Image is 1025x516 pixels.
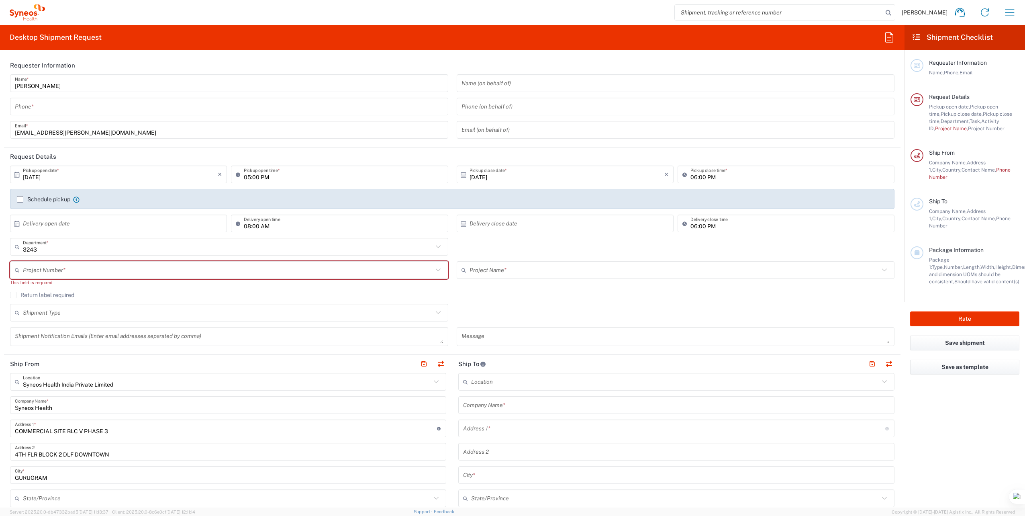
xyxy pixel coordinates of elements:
h2: Shipment Checklist [912,33,993,42]
span: [DATE] 12:11:14 [166,510,195,514]
button: Save as template [910,360,1019,375]
span: Number, [944,264,963,270]
button: Save shipment [910,336,1019,350]
span: Phone, [944,70,960,76]
span: Name, [929,70,944,76]
span: Country, [942,215,962,221]
label: Return label required [10,292,74,298]
span: Client: 2025.20.0-8c6e0cf [112,510,195,514]
span: Company Name, [929,160,967,166]
span: Pickup open date, [929,104,970,110]
span: Width, [980,264,995,270]
h2: Requester Information [10,61,75,70]
span: Project Number [968,125,1005,131]
input: Shipment, tracking or reference number [675,5,883,20]
h2: Ship To [458,360,486,368]
span: Server: 2025.20.0-db47332bad5 [10,510,108,514]
span: Package Information [929,247,984,253]
span: Department, [941,118,970,124]
a: Support [414,509,434,514]
span: City, [932,215,942,221]
span: Task, [970,118,981,124]
a: Feedback [434,509,454,514]
span: Requester Information [929,59,987,66]
span: Contact Name, [962,215,996,221]
h2: Desktop Shipment Request [10,33,102,42]
span: Pickup close date, [941,111,983,117]
h2: Request Details [10,153,56,161]
span: Email [960,70,973,76]
span: Should have valid content(s) [954,278,1019,285]
span: Copyright © [DATE]-[DATE] Agistix Inc., All Rights Reserved [892,508,1015,516]
span: Company Name, [929,208,967,214]
span: Project Name, [935,125,968,131]
label: Schedule pickup [17,196,70,203]
span: [DATE] 11:13:37 [78,510,108,514]
span: [PERSON_NAME] [902,9,947,16]
span: Ship To [929,198,947,205]
span: Package 1: [929,257,949,270]
span: Country, [942,167,962,173]
span: Length, [963,264,980,270]
i: × [664,168,669,181]
span: Height, [995,264,1012,270]
span: Request Details [929,94,970,100]
span: Type, [932,264,944,270]
button: Rate [910,311,1019,326]
span: City, [932,167,942,173]
i: × [218,168,222,181]
div: This field is required [10,279,448,286]
span: Ship From [929,149,955,156]
h2: Ship From [10,360,39,368]
span: Contact Name, [962,167,996,173]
